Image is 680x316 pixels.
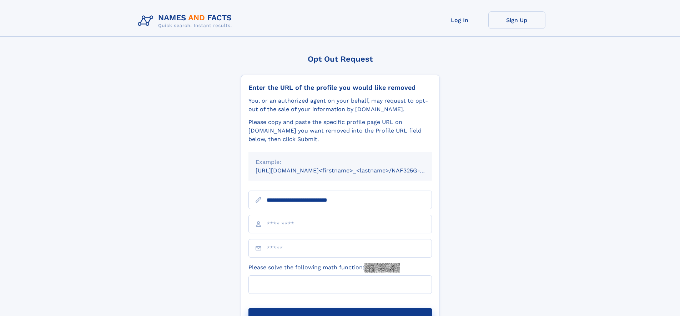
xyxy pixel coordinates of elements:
div: You, or an authorized agent on your behalf, may request to opt-out of the sale of your informatio... [248,97,432,114]
small: [URL][DOMAIN_NAME]<firstname>_<lastname>/NAF325G-xxxxxxxx [256,167,445,174]
div: Example: [256,158,425,166]
a: Log In [431,11,488,29]
div: Opt Out Request [241,55,439,63]
div: Enter the URL of the profile you would like removed [248,84,432,92]
div: Please copy and paste the specific profile page URL on [DOMAIN_NAME] you want removed into the Pr... [248,118,432,144]
a: Sign Up [488,11,545,29]
label: Please solve the following math function: [248,263,400,273]
img: Logo Names and Facts [135,11,238,31]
